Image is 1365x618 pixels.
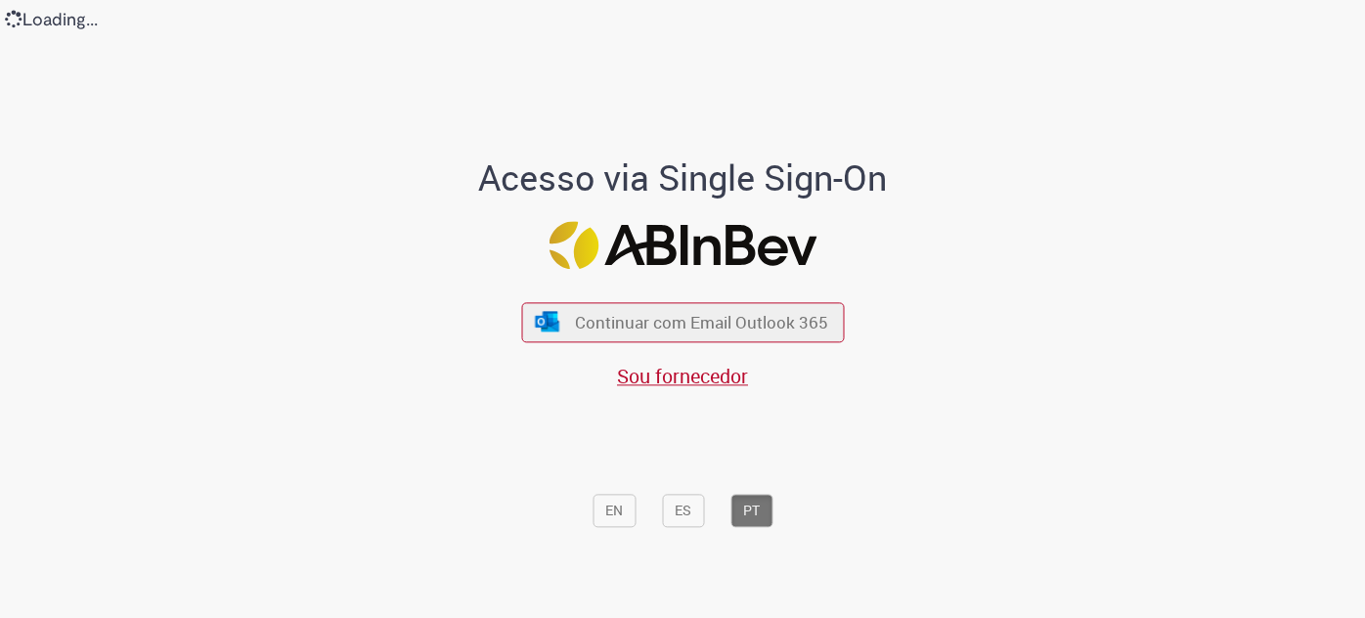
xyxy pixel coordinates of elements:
[730,494,772,527] button: PT
[662,494,704,527] button: ES
[549,221,816,269] img: Logo ABInBev
[521,302,844,342] button: ícone Azure/Microsoft 360 Continuar com Email Outlook 365
[412,159,954,199] h1: Acesso via Single Sign-On
[534,311,561,331] img: ícone Azure/Microsoft 360
[575,311,828,333] span: Continuar com Email Outlook 365
[593,494,636,527] button: EN
[617,363,748,389] a: Sou fornecedor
